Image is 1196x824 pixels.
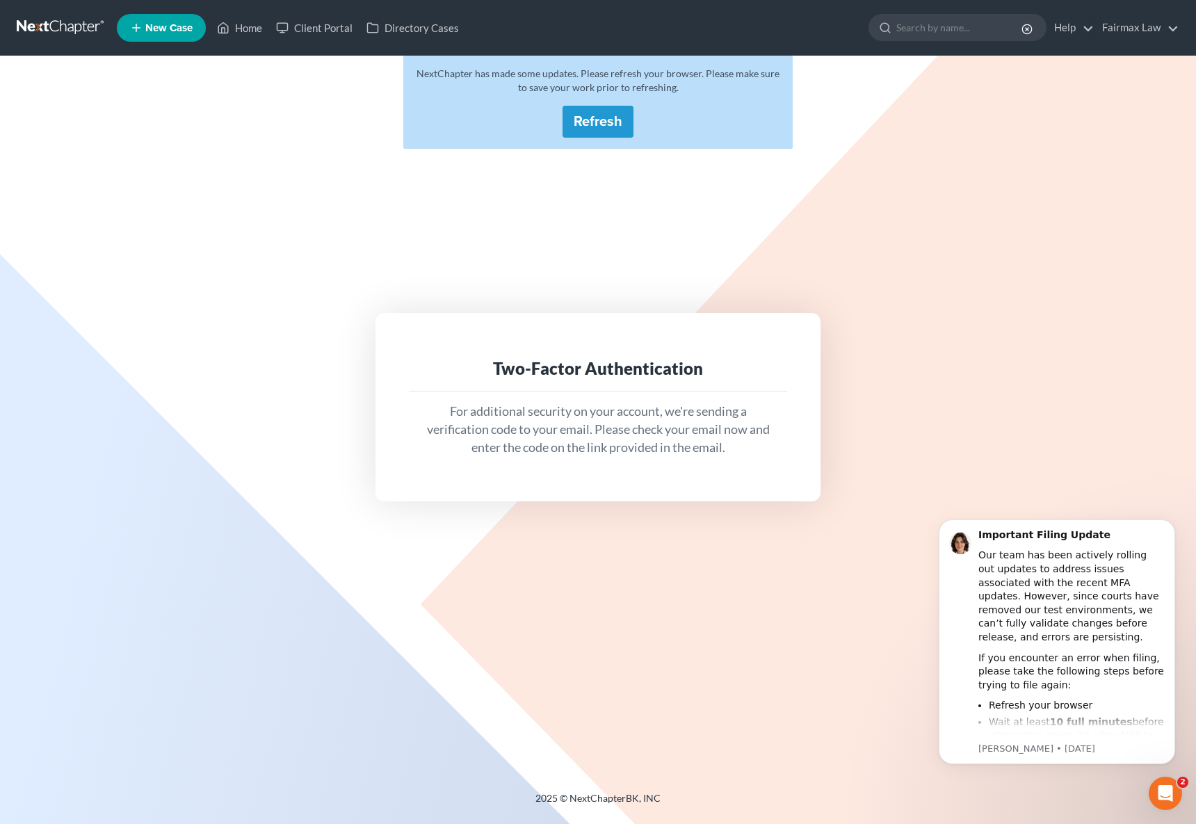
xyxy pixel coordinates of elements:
[1095,15,1179,40] a: Fairmax Law
[359,15,466,40] a: Directory Cases
[202,791,994,816] div: 2025 © NextChapterBK, INC
[269,15,359,40] a: Client Portal
[145,23,193,33] span: New Case
[420,403,776,456] p: For additional security on your account, we're sending a verification code to your email. Please ...
[420,357,776,380] div: Two-Factor Authentication
[1177,777,1188,788] span: 2
[918,502,1196,817] iframe: Intercom notifications message
[563,106,633,138] button: Refresh
[210,15,269,40] a: Home
[417,67,779,93] span: NextChapter has made some updates. Please refresh your browser. Please make sure to save your wor...
[1149,777,1182,810] iframe: Intercom live chat
[1047,15,1094,40] a: Help
[896,15,1024,40] input: Search by name...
